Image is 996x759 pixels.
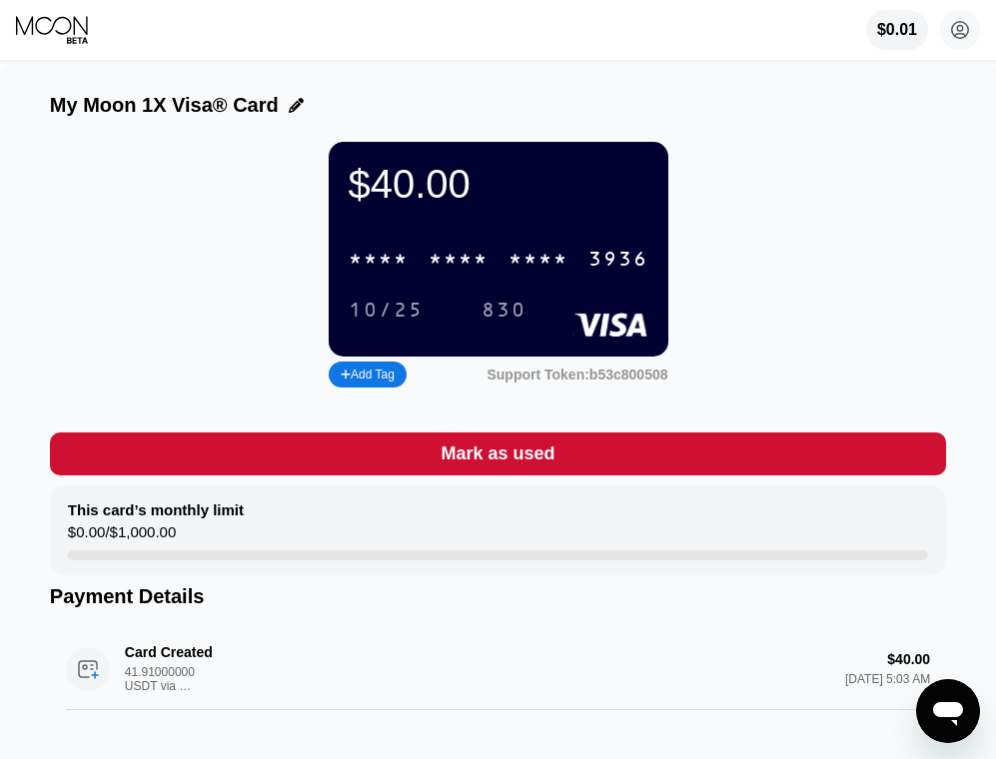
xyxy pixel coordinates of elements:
div: My Moon 1X Visa® Card [50,94,279,117]
div: 3936 [588,249,648,272]
div: 10/25 [334,294,439,327]
div: 830 [482,300,526,323]
div: Payment Details [50,585,946,608]
div: $0.01 [877,21,917,39]
div: $0.01 [866,10,928,50]
div: $0.00 / $1,000.00 [68,523,176,550]
div: Support Token: b53c800508 [487,367,667,382]
div: 10/25 [349,300,424,323]
div: 830 [467,294,541,327]
iframe: Button to launch messaging window [916,679,980,743]
div: Add Tag [329,362,407,387]
div: Support Token:b53c800508 [487,367,667,382]
div: Mark as used [50,432,946,475]
div: Add Tag [341,368,395,381]
div: This card’s monthly limit [68,501,244,518]
div: $40.00 [349,162,648,207]
div: Mark as used [441,442,554,465]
